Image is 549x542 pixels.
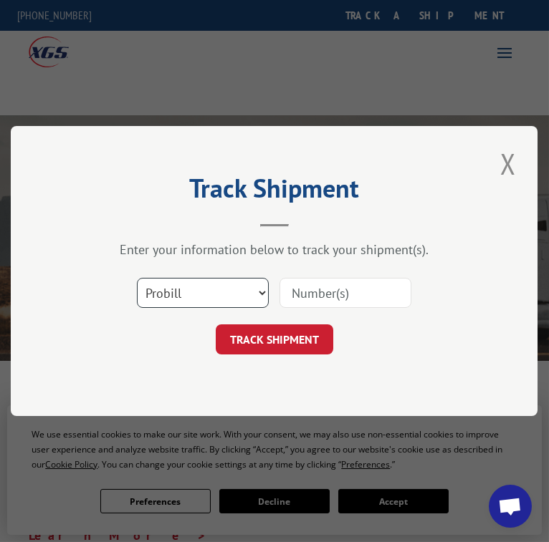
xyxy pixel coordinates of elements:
[216,324,333,354] button: TRACK SHIPMENT
[82,178,466,205] h2: Track Shipment
[489,485,532,528] a: Open chat
[82,241,466,258] div: Enter your information below to track your shipment(s).
[280,278,411,308] input: Number(s)
[496,144,520,183] button: Close modal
